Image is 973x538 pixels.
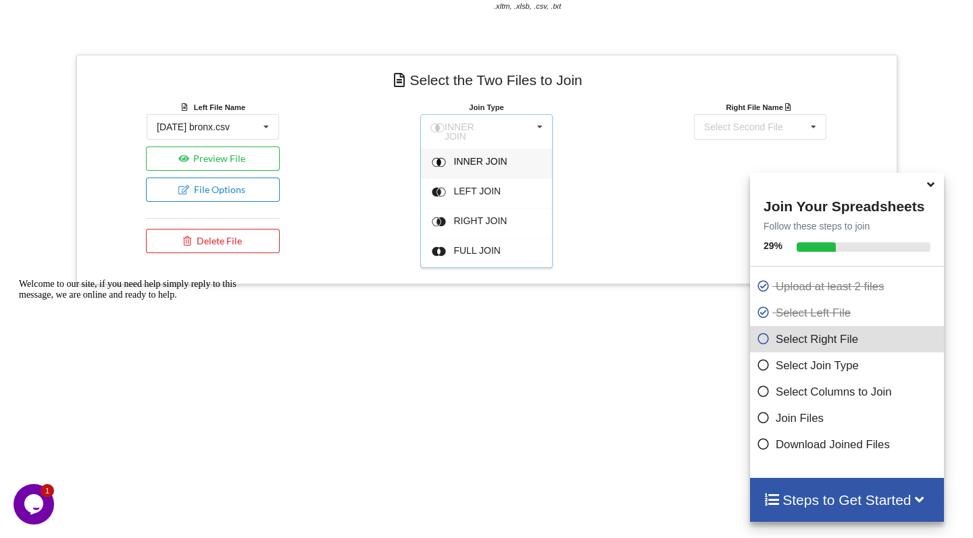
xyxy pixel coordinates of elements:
iframe: chat widget [14,273,257,477]
p: Select Join Type [757,357,941,374]
b: Join Type [469,103,503,111]
h4: Steps to Get Started [764,491,930,508]
p: Select Left File [757,304,941,321]
b: Right File Name [726,103,794,111]
h4: Join Your Spreadsheets [750,194,944,215]
span: RIGHT JOIN [453,215,507,226]
h4: Select the Two Files to Join [86,65,887,95]
div: Select Second File [704,122,783,132]
span: Welcome to our site, if you need help simply reply to this message, we are online and ready to help. [5,5,223,26]
button: Preview File [146,146,280,171]
b: 29 % [764,240,782,251]
p: Select Columns to Join [757,383,941,400]
div: [DATE] bronx.csv [157,122,230,132]
p: Upload at least 2 files [757,278,941,295]
p: Download Joined Files [757,436,941,453]
div: Welcome to our site, if you need help simply reply to this message, we are online and ready to help. [5,5,249,27]
b: Left File Name [194,103,245,111]
button: Delete File [146,229,280,253]
button: File Options [146,178,280,202]
p: Join Files [757,410,941,427]
span: LEFT JOIN [453,186,501,196]
iframe: chat widget [14,484,57,524]
p: Follow these steps to join [750,219,944,233]
span: INNER JOIN [445,122,474,142]
span: INNER JOIN [453,156,507,167]
span: FULL JOIN [453,245,501,256]
p: Select Right File [757,331,941,348]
